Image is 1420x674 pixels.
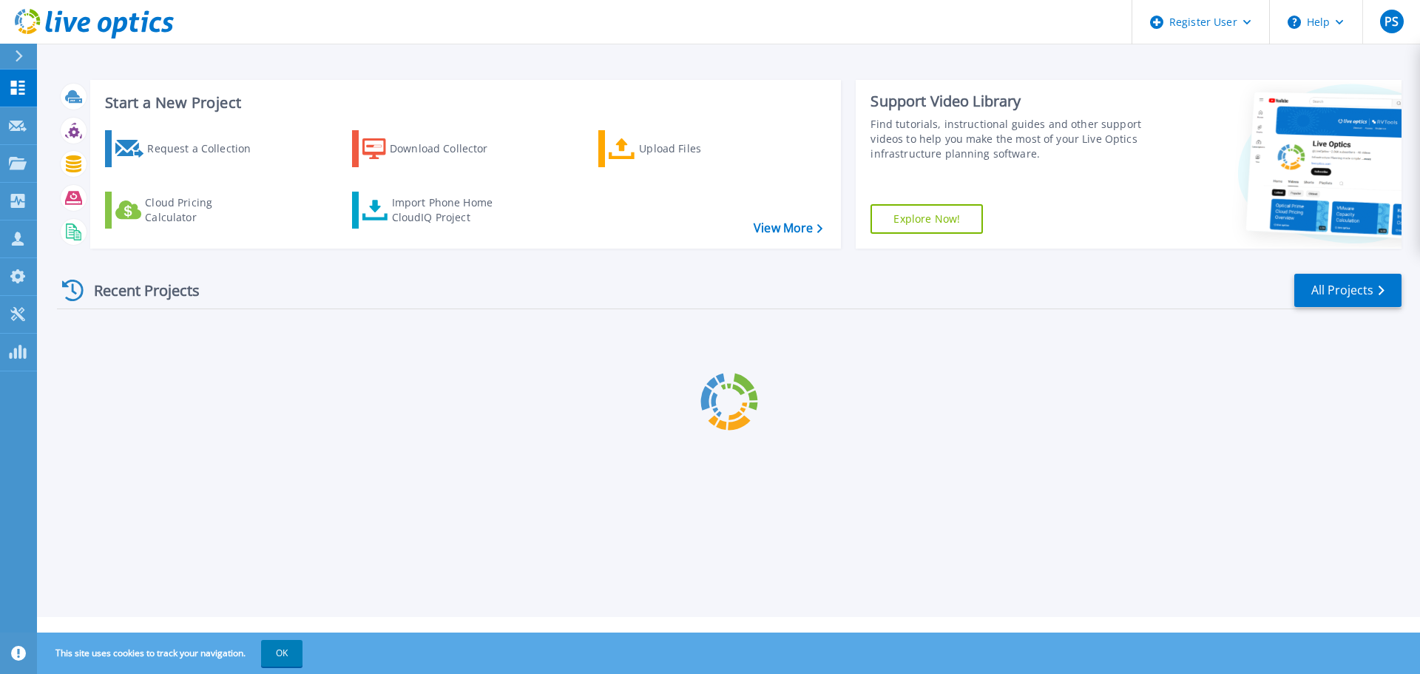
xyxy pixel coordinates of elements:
[41,640,302,667] span: This site uses cookies to track your navigation.
[352,130,517,167] a: Download Collector
[147,134,266,164] div: Request a Collection
[105,192,270,229] a: Cloud Pricing Calculator
[870,204,983,234] a: Explore Now!
[639,134,757,164] div: Upload Files
[105,95,822,111] h3: Start a New Project
[1294,274,1402,307] a: All Projects
[598,130,763,167] a: Upload Files
[145,195,263,225] div: Cloud Pricing Calculator
[1384,16,1399,27] span: PS
[870,117,1149,161] div: Find tutorials, instructional guides and other support videos to help you make the most of your L...
[261,640,302,667] button: OK
[754,221,822,235] a: View More
[392,195,507,225] div: Import Phone Home CloudIQ Project
[57,272,220,309] div: Recent Projects
[390,134,508,164] div: Download Collector
[105,130,270,167] a: Request a Collection
[870,92,1149,111] div: Support Video Library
